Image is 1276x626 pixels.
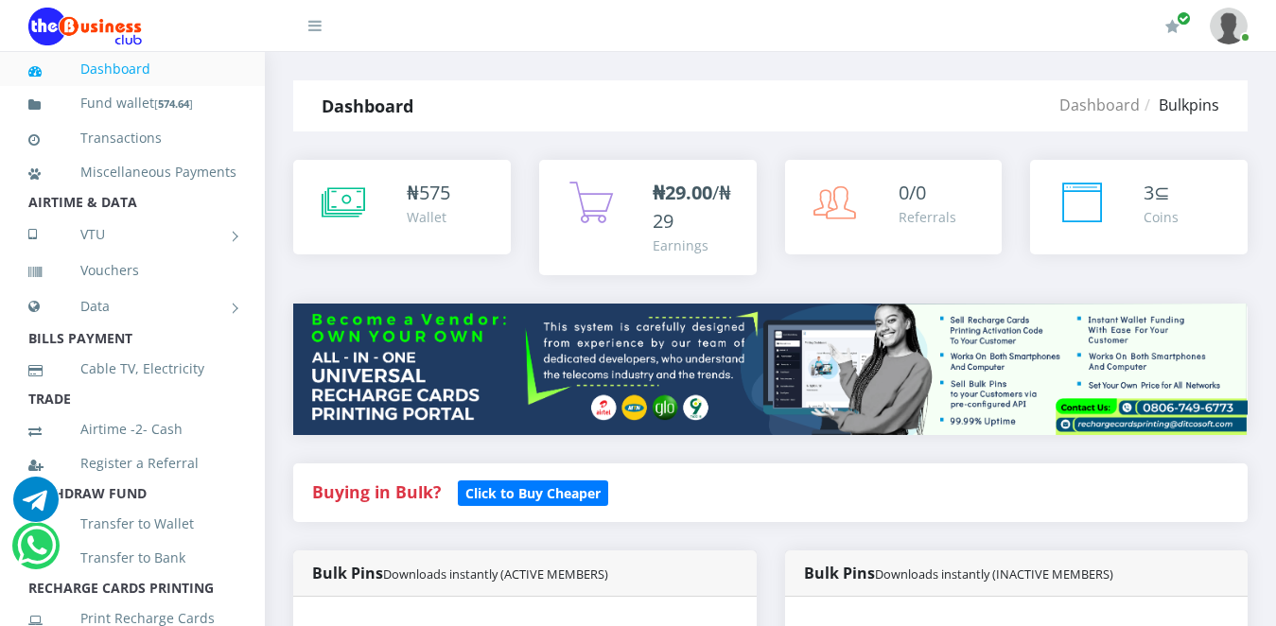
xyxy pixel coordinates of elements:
b: Click to Buy Cheaper [465,484,601,502]
a: Cable TV, Electricity [28,347,236,391]
a: VTU [28,211,236,258]
li: Bulkpins [1140,94,1219,116]
strong: Bulk Pins [804,563,1113,583]
div: ⊆ [1144,179,1179,207]
a: Click to Buy Cheaper [458,480,608,503]
div: Coins [1144,207,1179,227]
span: /₦29 [653,180,731,234]
span: 3 [1144,180,1154,205]
a: Vouchers [28,249,236,292]
b: ₦29.00 [653,180,712,205]
a: Chat for support [13,491,59,522]
small: Downloads instantly (ACTIVE MEMBERS) [383,565,608,583]
a: Transactions [28,116,236,160]
a: Miscellaneous Payments [28,150,236,194]
a: ₦575 Wallet [293,160,511,254]
a: Fund wallet[574.64] [28,81,236,126]
strong: Bulk Pins [312,563,608,583]
a: Transfer to Wallet [28,502,236,546]
div: ₦ [407,179,450,207]
span: 0/0 [899,180,926,205]
i: Renew/Upgrade Subscription [1165,19,1180,34]
div: Referrals [899,207,956,227]
a: Data [28,283,236,330]
img: User [1210,8,1248,44]
div: Wallet [407,207,450,227]
a: Dashboard [1059,95,1140,115]
a: Airtime -2- Cash [28,408,236,451]
img: Logo [28,8,142,45]
div: Earnings [653,235,738,255]
a: Dashboard [28,47,236,91]
a: Chat for support [17,537,56,568]
b: 574.64 [158,96,189,111]
strong: Buying in Bulk? [312,480,441,503]
img: multitenant_rcp.png [293,304,1248,434]
strong: Dashboard [322,95,413,117]
small: Downloads instantly (INACTIVE MEMBERS) [875,565,1113,583]
a: Transfer to Bank [28,536,236,580]
span: 575 [419,180,450,205]
a: 0/0 Referrals [785,160,1003,254]
a: Register a Referral [28,442,236,485]
small: [ ] [154,96,193,111]
a: ₦29.00/₦29 Earnings [539,160,757,275]
span: Renew/Upgrade Subscription [1177,11,1191,26]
